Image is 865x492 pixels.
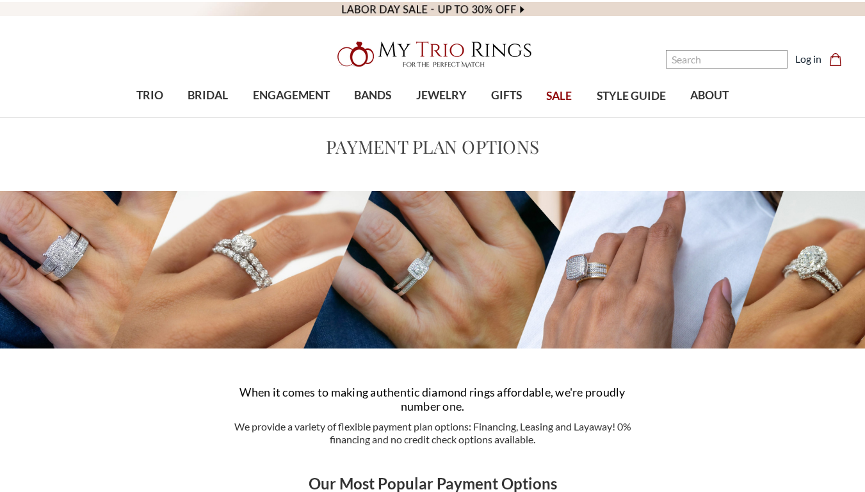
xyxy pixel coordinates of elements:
[829,53,842,66] svg: cart.cart_preview
[202,117,214,118] button: submenu toggle
[124,75,175,117] a: TRIO
[285,117,298,118] button: submenu toggle
[366,117,379,118] button: submenu toggle
[491,87,522,104] span: GIFTS
[354,87,391,104] span: BANDS
[251,34,614,75] a: My Trio Rings
[143,117,156,118] button: submenu toggle
[231,420,635,446] p: We provide a variety of flexible payment plan options: Financing, Leasing and Layaway! 0% financi...
[500,117,513,118] button: submenu toggle
[416,87,467,104] span: JEWELRY
[597,88,666,104] span: STYLE GUIDE
[795,51,821,67] a: Log in
[546,88,572,104] span: SALE
[330,34,535,75] img: My Trio Rings
[584,76,677,117] a: STYLE GUIDE
[342,75,403,117] a: BANDS
[136,87,163,104] span: TRIO
[241,75,342,117] a: ENGAGEMENT
[666,50,788,69] input: Search and use arrows or TAB to navigate results
[175,75,240,117] a: BRIDAL
[435,117,448,118] button: submenu toggle
[23,133,842,160] h1: Payment Plan Options
[253,87,330,104] span: ENGAGEMENT
[188,87,228,104] span: BRIDAL
[239,385,625,413] span: When it comes to making authentic diamond rings affordable, we're proudly number one.
[403,75,478,117] a: JEWELRY
[829,51,850,67] a: Cart with 0 items
[534,76,584,117] a: SALE
[479,75,534,117] a: GIFTS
